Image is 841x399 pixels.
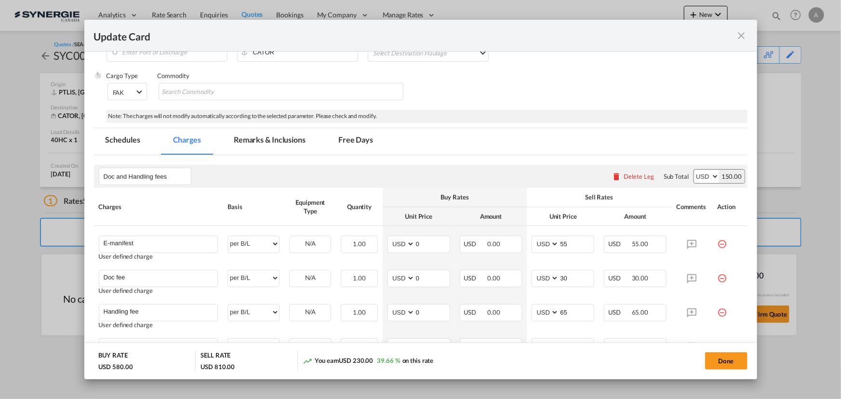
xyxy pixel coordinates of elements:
[104,305,218,319] input: Charge Name
[608,240,630,248] span: USD
[290,339,331,354] div: N/A
[415,236,450,251] input: 0
[612,172,621,181] md-icon: icon-delete
[341,202,377,211] div: Quantity
[487,274,500,282] span: 0.00
[632,308,649,316] span: 65.00
[111,45,227,59] input: Enter Port of Discharge
[559,236,594,251] input: 55
[106,110,748,123] div: Note: The charges will not modify automatically according to the selected parameter. Please check...
[664,172,689,181] div: Sub Total
[527,207,599,226] th: Unit Price
[200,362,235,371] div: USD 810.00
[99,351,128,362] div: BUY RATE
[228,305,279,320] select: per B/L
[372,45,488,60] md-select: Select Destination Haulage
[10,10,624,20] body: Editor, editor4
[736,30,748,41] md-icon: icon-close fg-AAA8AD m-0 pointer
[99,253,218,260] div: User defined charge
[327,128,385,155] md-tab-item: Free Days
[290,305,331,319] div: N/A
[242,45,358,59] input: Enter Port of Destination
[94,29,736,41] div: Update Card
[353,274,366,282] span: 1.00
[228,339,279,354] select: per B/L
[104,270,218,285] input: Charge Name
[464,240,486,248] span: USD
[104,339,218,353] input: Charge Name
[159,83,403,100] md-chips-wrap: Chips container with autocompletion. Enter the text area, type text to search, and then use the u...
[162,84,250,100] input: Search Commodity
[415,270,450,285] input: 0
[532,193,667,201] div: Sell Rates
[107,83,147,100] md-select: Select Cargo type: FAK
[104,236,218,251] input: Charge Name
[228,236,279,252] select: per B/L
[158,72,189,80] label: Commodity
[303,356,433,366] div: You earn on this rate
[10,72,624,82] p: ---------------------------------------------------------------------
[353,308,366,316] span: 1.00
[290,236,331,251] div: N/A
[713,188,748,226] th: Action
[464,308,486,316] span: USD
[383,207,455,226] th: Unit Price
[599,207,671,226] th: Amount
[222,128,317,155] md-tab-item: Remarks & Inclusions
[10,10,624,20] p: Drayage TRIPOINT - 775 CAD
[84,20,757,379] md-dialog: Update CardPort of ...
[415,339,450,353] input: 0
[339,357,373,364] span: USD 230.00
[228,270,279,286] select: per B/L
[200,351,230,362] div: SELL RATE
[303,356,312,366] md-icon: icon-trending-up
[99,236,218,251] md-input-container: E-manifest
[10,11,60,18] strong: E Manifest (ACI):
[353,240,366,248] span: 1.00
[227,202,280,211] div: Basis
[99,270,218,285] md-input-container: Doc fee
[99,305,218,319] md-input-container: Handling fee
[99,339,218,353] md-input-container: ISF 5+2 - 85 USD if applicable
[104,169,191,184] input: Leg Name
[487,240,500,248] span: 0.00
[10,10,624,20] body: Editor, editor6
[455,207,527,226] th: Amount
[10,90,189,97] strong: Automated Manifest System (AMS) - FOR US IMPORT ONLY
[624,173,654,180] div: Delete Leg
[559,339,594,353] input: 0
[608,274,630,282] span: USD
[718,304,727,314] md-icon: icon-minus-circle-outline red-400-fg
[719,170,744,183] div: 150.00
[559,305,594,319] input: 65
[632,240,649,248] span: 55.00
[718,236,727,245] md-icon: icon-minus-circle-outline red-400-fg
[632,274,649,282] span: 30.00
[705,352,748,370] button: Done
[387,193,522,201] div: Buy Rates
[415,305,450,319] input: 0
[487,308,500,316] span: 0.00
[99,202,218,211] div: Charges
[113,89,124,96] div: FAK
[731,338,740,348] md-icon: icon-plus-circle-outline green-400-fg
[99,321,218,329] div: User defined charge
[99,362,133,371] div: USD 580.00
[464,274,486,282] span: USD
[161,128,213,155] md-tab-item: Charges
[10,26,624,66] p: Applicable if Synergie is responsible to submit Per E-manifest and per HBL Frob ACI filing: 50$ u...
[289,198,331,215] div: Equipment Type
[94,71,102,79] img: cargo.png
[94,128,395,155] md-pagination-wrapper: Use the left and right arrow keys to navigate between tabs
[608,308,630,316] span: USD
[94,128,152,155] md-tab-item: Schedules
[718,270,727,279] md-icon: icon-minus-circle-outline red-400-fg
[290,270,331,285] div: N/A
[377,357,400,364] span: 39.66 %
[718,338,727,348] md-icon: icon-minus-circle-outline red-400-fg
[612,173,654,180] button: Delete Leg
[107,72,138,80] label: Cargo Type
[559,270,594,285] input: 30
[671,188,713,226] th: Comments
[99,287,218,294] div: User defined charge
